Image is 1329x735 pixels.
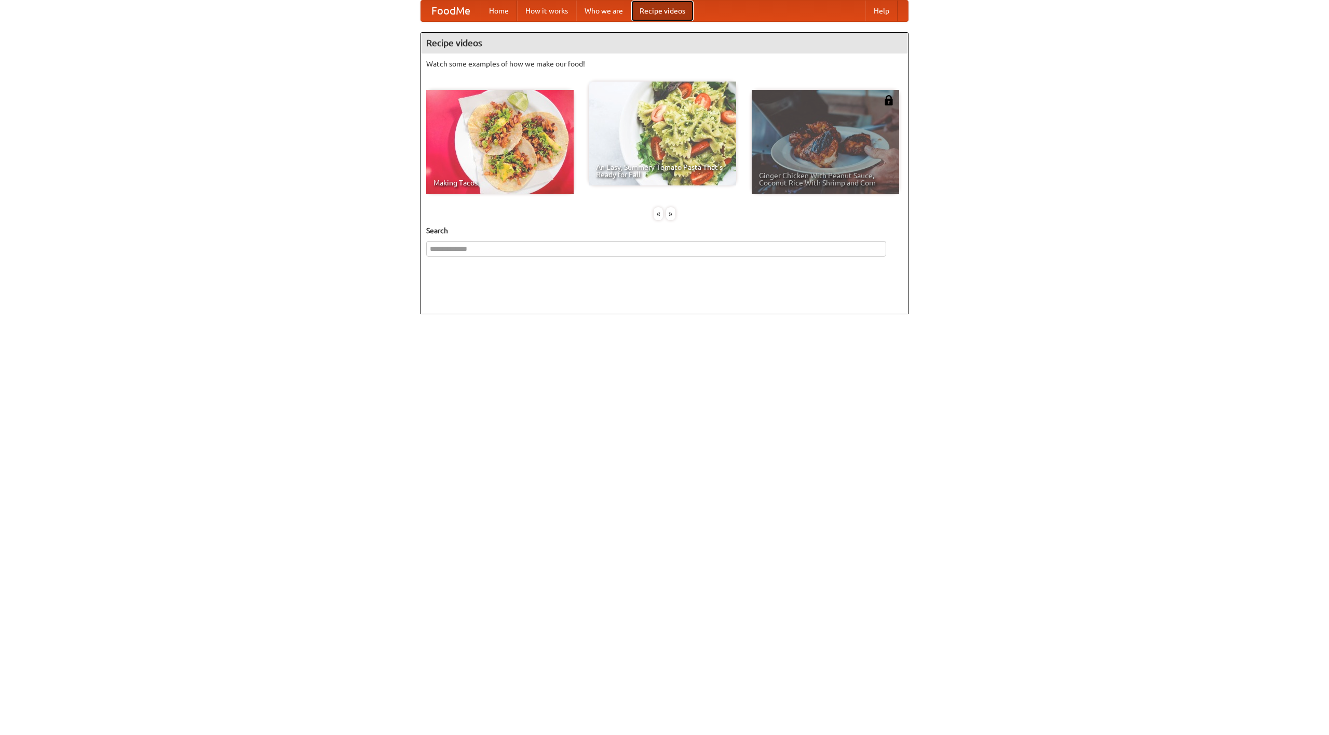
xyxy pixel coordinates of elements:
div: « [654,207,663,220]
span: An Easy, Summery Tomato Pasta That's Ready for Fall [596,164,729,178]
a: How it works [517,1,576,21]
div: » [666,207,675,220]
p: Watch some examples of how we make our food! [426,59,903,69]
h5: Search [426,225,903,236]
h4: Recipe videos [421,33,908,54]
a: Home [481,1,517,21]
a: FoodMe [421,1,481,21]
a: An Easy, Summery Tomato Pasta That's Ready for Fall [589,82,736,185]
span: Making Tacos [433,179,566,186]
a: Making Tacos [426,90,574,194]
a: Help [865,1,898,21]
a: Recipe videos [631,1,694,21]
img: 483408.png [884,95,894,105]
a: Who we are [576,1,631,21]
